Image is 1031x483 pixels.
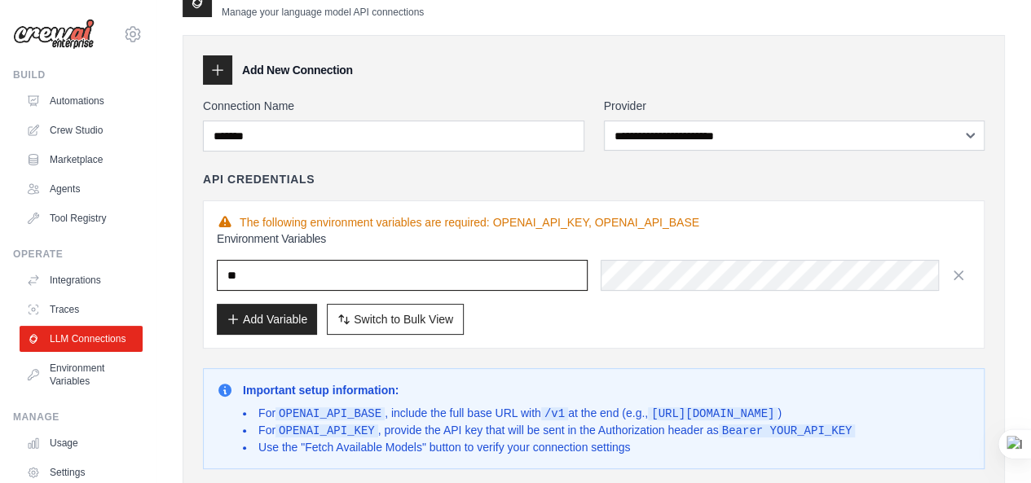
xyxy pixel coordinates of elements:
[13,19,95,50] img: Logo
[217,304,317,335] button: Add Variable
[275,407,385,420] code: OPENAI_API_BASE
[327,304,464,335] button: Switch to Bulk View
[20,296,143,323] a: Traces
[13,68,143,81] div: Build
[20,267,143,293] a: Integrations
[13,411,143,424] div: Manage
[541,407,568,420] code: /v1
[20,205,143,231] a: Tool Registry
[719,424,856,437] code: Bearer YOUR_API_KEY
[20,117,143,143] a: Crew Studio
[13,248,143,261] div: Operate
[20,88,143,114] a: Automations
[242,62,353,78] h3: Add New Connection
[275,424,378,437] code: OPENAI_API_KEY
[648,407,778,420] code: [URL][DOMAIN_NAME]
[20,355,143,394] a: Environment Variables
[217,231,971,247] h3: Environment Variables
[20,147,143,173] a: Marketplace
[243,439,855,455] li: Use the "Fetch Available Models" button to verify your connection settings
[203,171,315,187] h4: API Credentials
[243,384,399,397] strong: Important setup information:
[243,422,855,439] li: For , provide the API key that will be sent in the Authorization header as
[20,176,143,202] a: Agents
[217,214,971,231] div: The following environment variables are required: OPENAI_API_KEY, OPENAI_API_BASE
[604,98,985,114] label: Provider
[20,430,143,456] a: Usage
[203,98,584,114] label: Connection Name
[243,405,855,422] li: For , include the full base URL with at the end (e.g., )
[222,6,424,19] p: Manage your language model API connections
[354,311,453,327] span: Switch to Bulk View
[20,326,143,352] a: LLM Connections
